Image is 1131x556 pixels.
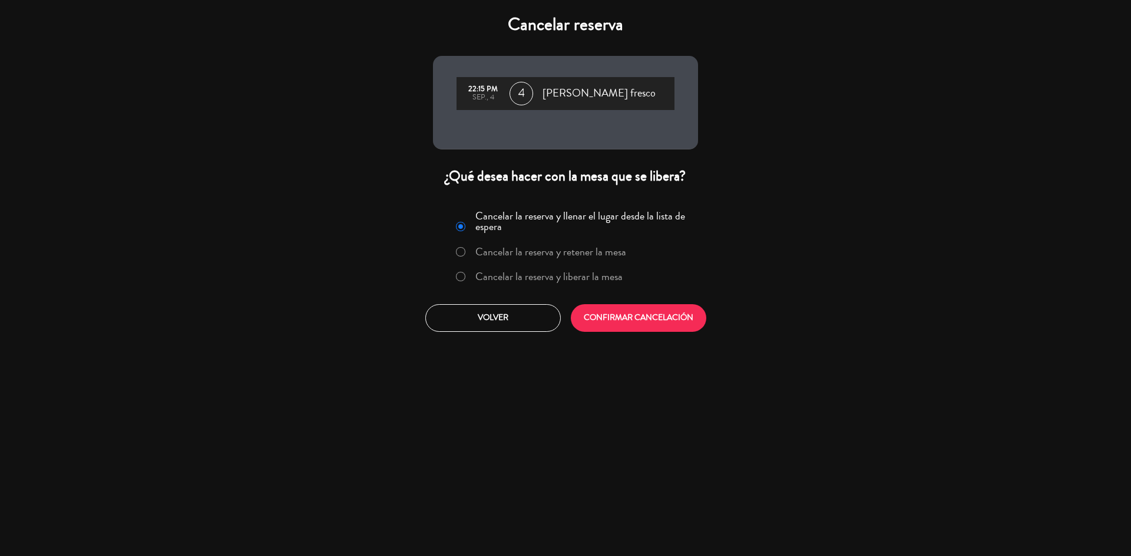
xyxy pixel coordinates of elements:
[462,94,504,102] div: sep., 4
[475,271,623,282] label: Cancelar la reserva y liberar la mesa
[462,85,504,94] div: 22:15 PM
[433,167,698,185] div: ¿Qué desea hacer con la mesa que se libera?
[571,304,706,332] button: CONFIRMAR CANCELACIÓN
[510,82,533,105] span: 4
[475,247,626,257] label: Cancelar la reserva y retener la mesa
[543,85,656,102] span: [PERSON_NAME] fresco
[475,211,691,232] label: Cancelar la reserva y llenar el lugar desde la lista de espera
[433,14,698,35] h4: Cancelar reserva
[425,304,561,332] button: Volver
